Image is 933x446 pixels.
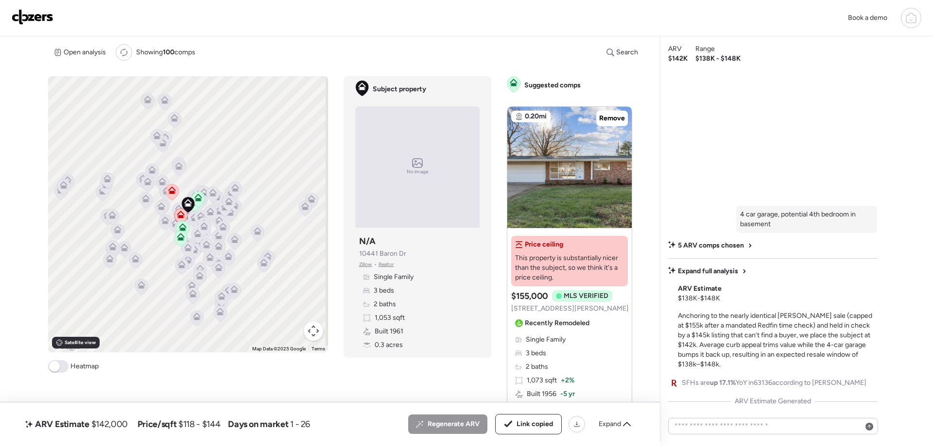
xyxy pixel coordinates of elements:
span: 3 beds [526,348,546,358]
h3: $155,000 [511,290,548,302]
span: Anchoring to the nearly identical [PERSON_NAME] sale (capped at $155k after a mandated Redfin tim... [678,312,872,368]
span: Days on market [228,418,288,430]
span: -5 yr [560,389,575,399]
span: Link copied [517,419,553,429]
span: Recently Remodeled [525,318,589,328]
span: Built 1956 [527,389,556,399]
span: Expand full analysis [678,266,738,276]
span: Single Family [374,272,414,282]
span: $142K [668,54,688,64]
span: ARV Estimate [678,284,722,294]
span: $138K - $148K [695,54,741,64]
span: Expand [599,419,621,429]
span: 3 beds [374,286,394,296]
span: SFHs are YoY in 63136 according to [PERSON_NAME] [682,378,866,388]
span: 0.20mi [525,112,547,121]
span: Price/sqft [138,418,176,430]
span: No image [407,168,428,176]
span: Regenerate ARV [428,419,480,429]
a: Open this area in Google Maps (opens a new window) [51,340,83,352]
a: Terms (opens in new tab) [311,346,325,351]
span: + 2% [561,376,574,385]
span: This property is substantially nicer than the subject, so we think it's a price ceiling. [515,253,624,282]
span: Heatmap [70,362,99,371]
span: Single Family [526,335,566,345]
span: Suggested comps [524,81,581,90]
span: Price ceiling [525,240,563,249]
span: MLS VERIFIED [564,291,608,301]
span: 1,073 sqft [527,376,557,385]
p: 4 car garage, potential 4th bedroom in basement [740,210,873,229]
span: Book a demo [848,14,887,22]
span: Search [616,48,638,57]
span: up 17.1% [710,379,736,387]
span: Satellite view [65,339,96,347]
span: Built 1961 [375,327,403,336]
span: Remove [599,114,625,123]
span: Open analysis [64,48,106,57]
span: Subject property [373,84,426,94]
span: • [374,261,377,268]
span: $138K - $148K [678,294,720,303]
span: ARV Estimate Generated [735,396,811,406]
h3: N/A [359,235,376,247]
button: Map camera controls [304,321,323,341]
span: Zillow [359,261,372,268]
span: 0.3 acres [375,340,403,350]
span: Realtor [379,261,394,268]
span: ARV [668,44,682,54]
span: ARV Estimate [35,418,89,430]
span: [STREET_ADDRESS][PERSON_NAME] [511,304,629,314]
img: Logo [12,9,53,25]
span: 1,053 sqft [375,313,405,323]
span: Map Data ©2025 Google [252,346,306,351]
span: 5 ARV comps chosen [678,241,744,250]
span: Showing comps [136,48,195,57]
span: $142,000 [91,418,128,430]
span: $118 - $144 [178,418,220,430]
span: Range [695,44,715,54]
span: 1 - 26 [290,418,310,430]
span: 2 baths [526,362,548,372]
img: Google [51,340,83,352]
span: 2 baths [374,299,396,309]
span: 10441 Baron Dr [359,249,406,259]
span: 100 [163,48,174,56]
